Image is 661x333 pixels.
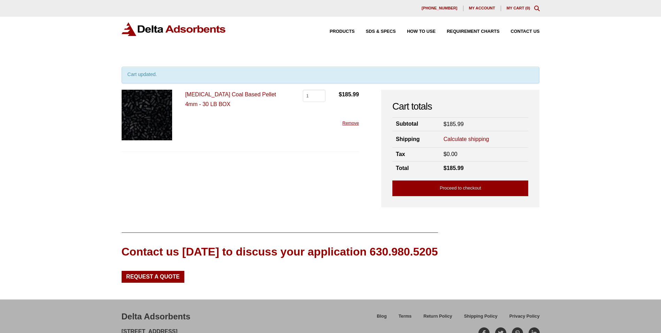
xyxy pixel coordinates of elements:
a: Calculate shipping [444,135,489,143]
a: [PHONE_NUMBER] [416,6,463,11]
a: Request a Quote [122,271,185,283]
a: SDS & SPECS [355,29,396,34]
th: Tax [392,148,440,161]
a: Terms [393,312,417,325]
span: $ [339,91,342,97]
span: Privacy Policy [509,314,540,319]
bdi: 0.00 [444,151,458,157]
a: Shipping Policy [458,312,504,325]
th: Shipping [392,131,440,148]
div: Cart updated. [122,67,540,83]
a: My account [463,6,501,11]
span: Products [330,29,355,34]
span: Return Policy [423,314,452,319]
bdi: 185.99 [339,91,359,97]
span: $ [444,121,447,127]
img: Delta Adsorbents [122,22,226,36]
span: SDS & SPECS [366,29,396,34]
span: How to Use [407,29,436,34]
a: Contact Us [500,29,540,34]
a: Blog [371,312,392,325]
span: [PHONE_NUMBER] [422,6,458,10]
a: Proceed to checkout [392,180,528,196]
span: Contact Us [511,29,540,34]
span: My account [469,6,495,10]
bdi: 185.99 [444,121,464,127]
input: Product quantity [303,90,325,102]
a: Return Policy [417,312,458,325]
span: Requirement Charts [447,29,499,34]
a: Privacy Policy [504,312,540,325]
a: Products [318,29,355,34]
bdi: 185.99 [444,165,464,171]
span: $ [444,165,447,171]
a: How to Use [396,29,436,34]
span: $ [444,151,447,157]
a: Requirement Charts [436,29,499,34]
th: Total [392,161,440,175]
div: Toggle Modal Content [534,6,540,11]
div: Delta Adsorbents [122,311,191,323]
span: Terms [399,314,412,319]
a: My Cart (0) [507,6,530,10]
div: Contact us [DATE] to discuss your application 630.980.5205 [122,244,438,260]
span: Request a Quote [126,274,180,280]
img: Activated Carbon 4mm Pellets [122,90,172,140]
h2: Cart totals [392,101,528,112]
span: 0 [527,6,529,10]
a: Remove this item [342,120,359,126]
a: [MEDICAL_DATA] Coal Based Pellet 4mm - 30 LB BOX [185,91,276,107]
span: Shipping Policy [464,314,498,319]
th: Subtotal [392,117,440,131]
span: Blog [377,314,386,319]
